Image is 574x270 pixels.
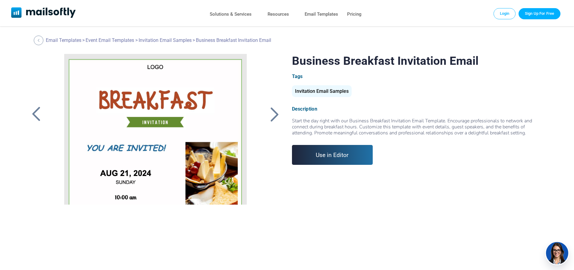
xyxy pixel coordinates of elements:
[268,10,289,19] a: Resources
[292,74,545,79] div: Tags
[292,106,545,112] div: Description
[519,8,560,19] a: Trial
[34,36,45,45] a: Back
[494,8,516,19] a: Login
[292,54,545,67] h1: Business Breakfast Invitation Email
[86,37,134,43] a: Event Email Templates
[29,106,44,122] a: Back
[292,85,352,97] div: Invitation Email Samples
[292,118,545,136] div: Start the day right with our Business Breakfast Invitation Email Template. Encourage professional...
[292,91,352,93] a: Invitation Email Samples
[139,37,192,43] a: Invitation Email Samples
[210,10,252,19] a: Solutions & Services
[11,7,76,19] a: Mailsoftly
[347,10,362,19] a: Pricing
[54,54,257,205] a: Business Breakfast Invitation Email
[305,10,338,19] a: Email Templates
[292,145,373,165] a: Use in Editor
[46,37,81,43] a: Email Templates
[267,106,282,122] a: Back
